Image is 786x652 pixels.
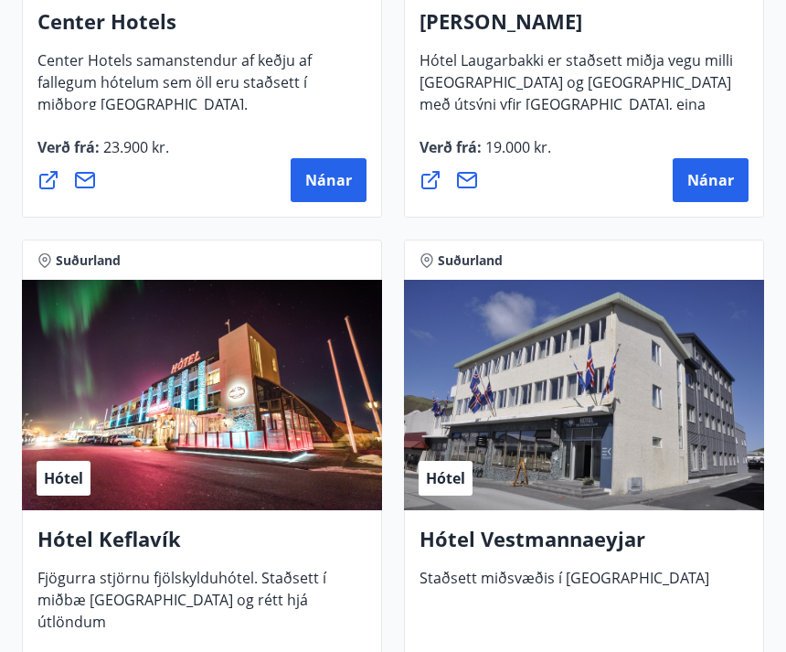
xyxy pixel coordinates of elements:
span: Verð frá : [37,137,169,172]
span: Nánar [687,170,734,190]
span: Suðurland [438,251,503,270]
span: Fjögurra stjörnu fjölskylduhótel. Staðsett í miðbæ [GEOGRAPHIC_DATA] og rétt hjá útlöndum [37,568,326,647]
span: Hótel Laugarbakki er staðsett miðja vegu milli [GEOGRAPHIC_DATA] og [GEOGRAPHIC_DATA] með útsýni ... [420,50,733,151]
button: Nánar [291,158,366,202]
span: Center Hotels samanstendur af keðju af fallegum hótelum sem öll eru staðsett í miðborg [GEOGRAPHI... [37,50,312,129]
span: Staðsett miðsvæðis í [GEOGRAPHIC_DATA] [420,568,709,603]
span: Suðurland [56,251,121,270]
h4: Hótel Vestmannaeyjar [420,525,749,567]
h4: [PERSON_NAME] [420,7,749,49]
span: Nánar [305,170,352,190]
span: Verð frá : [420,137,551,172]
span: 19.000 kr. [482,137,551,157]
button: Nánar [673,158,749,202]
span: Hótel [44,468,83,488]
span: 23.900 kr. [100,137,169,157]
span: Hótel [426,468,465,488]
h4: Center Hotels [37,7,366,49]
h4: Hótel Keflavík [37,525,366,567]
